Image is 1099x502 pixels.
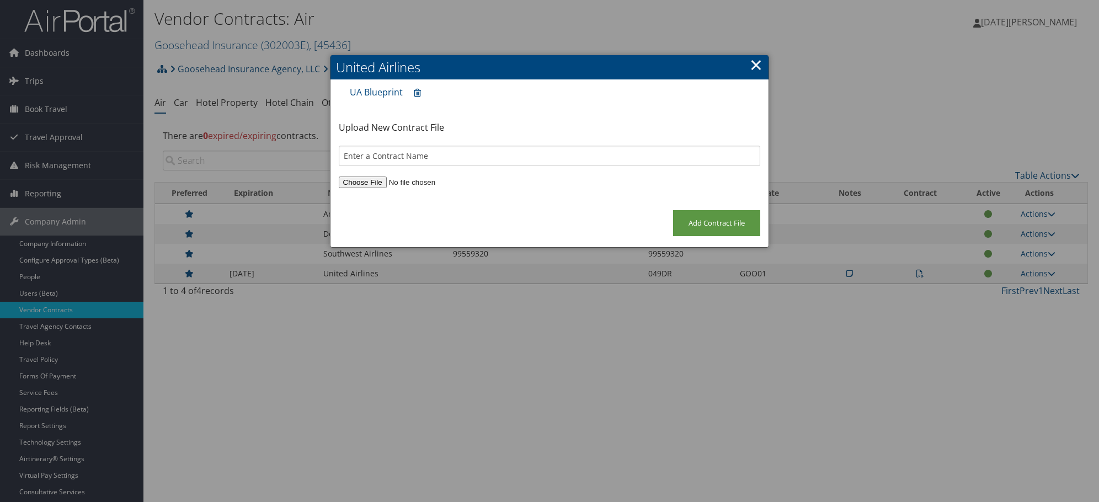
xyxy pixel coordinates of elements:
a: × [750,54,762,76]
p: Upload New Contract File [339,121,761,135]
a: UA Blueprint [350,86,403,98]
input: Enter a Contract Name [339,146,761,166]
h2: United Airlines [330,55,769,79]
input: Add Contract File [673,210,760,236]
a: Remove contract [408,83,426,103]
